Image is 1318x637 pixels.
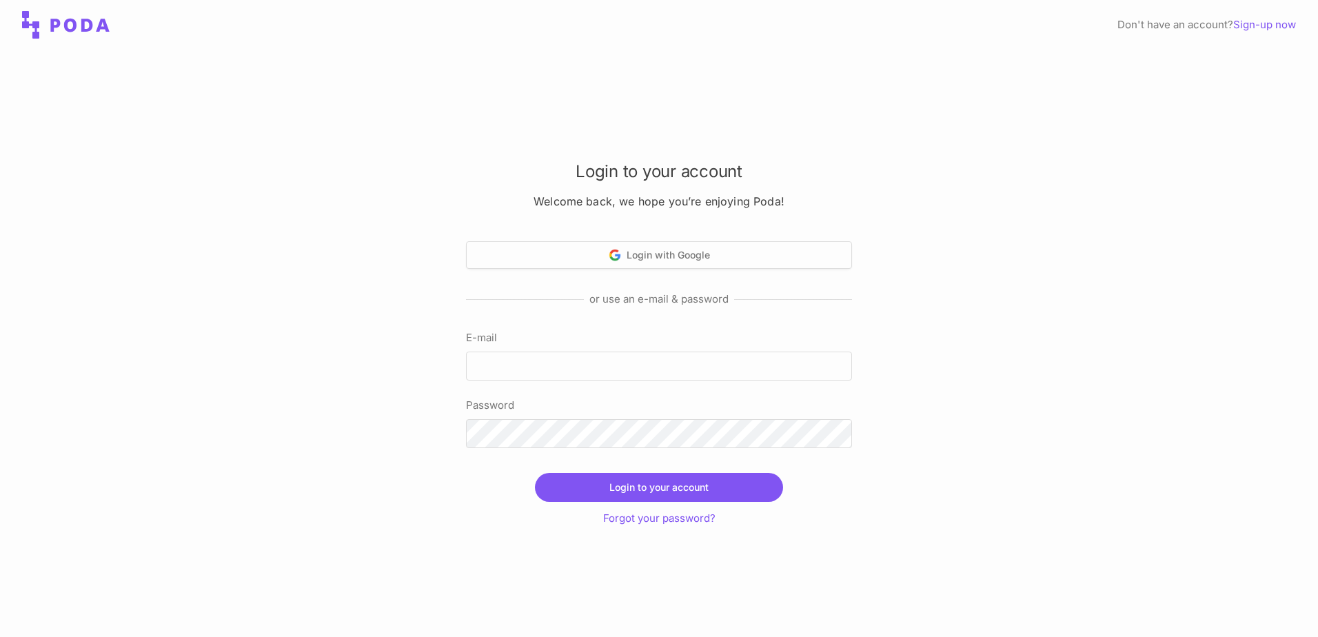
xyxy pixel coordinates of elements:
a: Sign-up now [1233,18,1296,31]
a: Forgot your password? [603,512,716,525]
h2: Login to your account [466,160,852,183]
div: Don't have an account? [1117,17,1296,33]
h3: Welcome back, we hope you’re enjoying Poda! [466,194,852,209]
button: Login to your account [535,473,783,502]
label: Password [466,397,852,414]
label: E-mail [466,330,852,346]
span: or use an e-mail & password [584,291,734,307]
img: Google logo [609,249,621,261]
button: Login with Google [466,241,852,269]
